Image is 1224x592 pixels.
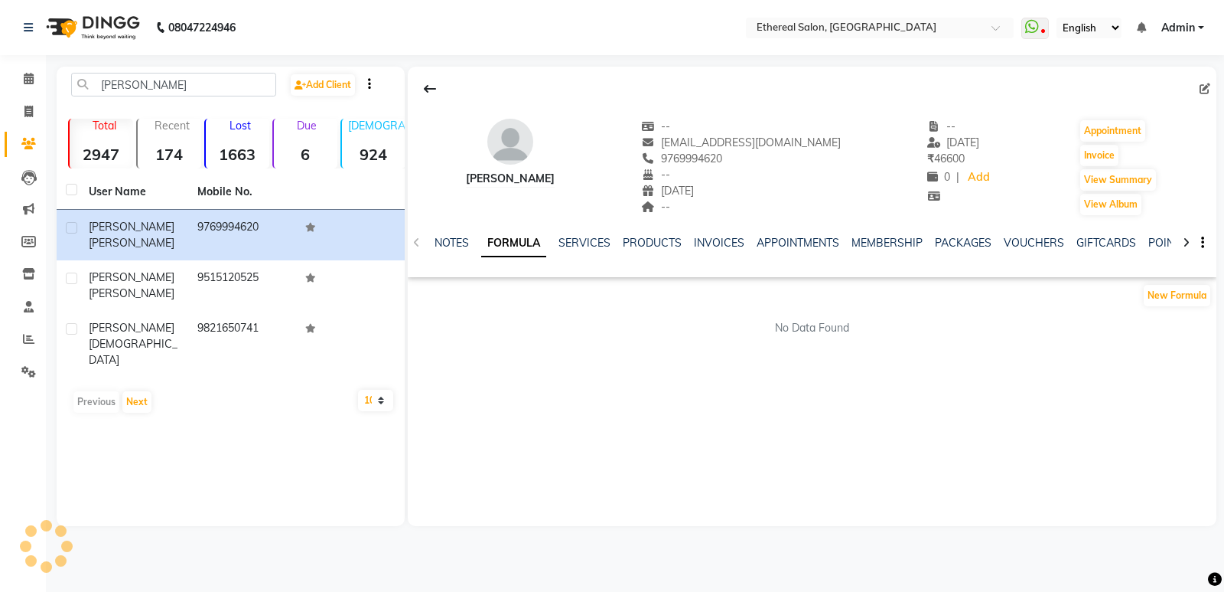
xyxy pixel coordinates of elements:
[623,236,682,250] a: PRODUCTS
[89,321,174,335] span: [PERSON_NAME]
[965,167,992,188] a: Add
[927,136,980,149] span: [DATE]
[641,136,841,149] span: [EMAIL_ADDRESS][DOMAIN_NAME]
[71,73,276,96] input: Search by Name/Mobile/Email/Code
[144,119,201,132] p: Recent
[408,320,1216,336] div: No Data Found
[641,119,670,133] span: --
[481,230,546,257] a: FORMULA
[435,236,469,250] a: NOTES
[274,145,337,164] strong: 6
[956,169,959,185] span: |
[89,286,174,300] span: [PERSON_NAME]
[89,220,174,234] span: [PERSON_NAME]
[641,200,670,214] span: --
[1076,236,1136,250] a: GIFTCARDS
[1004,236,1064,250] a: VOUCHERS
[291,74,355,96] a: Add Client
[1144,285,1210,306] button: New Formula
[927,119,956,133] span: --
[927,170,950,184] span: 0
[138,145,201,164] strong: 174
[1148,236,1187,250] a: POINTS
[935,236,991,250] a: PACKAGES
[212,119,269,132] p: Lost
[927,152,965,165] span: 46600
[1080,194,1141,215] button: View Album
[89,337,177,367] span: [DEMOGRAPHIC_DATA]
[188,210,297,260] td: 9769994620
[206,145,269,164] strong: 1663
[342,145,405,164] strong: 924
[694,236,744,250] a: INVOICES
[277,119,337,132] p: Due
[39,6,144,49] img: logo
[1080,120,1145,142] button: Appointment
[641,168,670,182] span: --
[1080,145,1118,166] button: Invoice
[558,236,610,250] a: SERVICES
[487,119,533,165] img: avatar
[89,270,174,284] span: [PERSON_NAME]
[1161,20,1195,36] span: Admin
[757,236,839,250] a: APPOINTMENTS
[927,152,934,165] span: ₹
[188,175,297,210] th: Mobile No.
[89,236,174,250] span: [PERSON_NAME]
[641,152,722,165] span: 9769994620
[348,119,405,132] p: [DEMOGRAPHIC_DATA]
[466,171,555,187] div: [PERSON_NAME]
[80,175,188,210] th: User Name
[188,260,297,311] td: 9515120525
[1080,169,1156,191] button: View Summary
[70,145,133,164] strong: 2947
[188,311,297,378] td: 9821650741
[122,391,151,413] button: Next
[851,236,923,250] a: MEMBERSHIP
[641,184,694,198] span: [DATE]
[168,6,236,49] b: 08047224946
[76,119,133,132] p: Total
[414,74,446,103] div: Back to Client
